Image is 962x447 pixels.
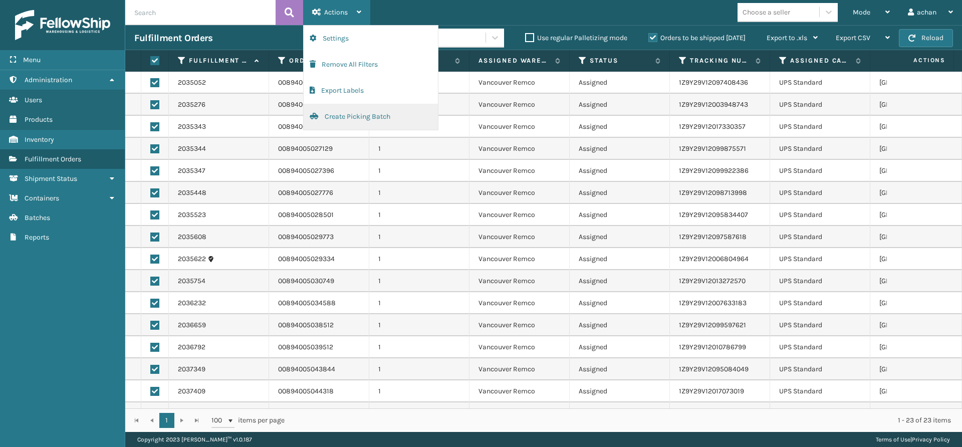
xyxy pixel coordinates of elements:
td: 00894005027776 [269,182,369,204]
td: UPS Standard [770,182,870,204]
span: Mode [853,8,870,17]
td: Vancouver Remco [469,160,570,182]
span: Containers [25,194,59,202]
td: 1 [369,358,469,380]
td: UPS Standard [770,314,870,336]
button: Remove All Filters [304,52,438,78]
td: Vancouver Remco [469,358,570,380]
a: 2035622 [178,254,206,264]
td: Vancouver Remco [469,138,570,160]
span: Batches [25,213,50,222]
td: 00894005044318 [269,380,369,402]
span: Actions [882,52,951,69]
td: 1 [369,270,469,292]
a: 1Z9Y29V12006804964 [679,255,749,263]
td: 00894005039512 [269,336,369,358]
a: 2035344 [178,144,206,154]
td: UPS Standard [770,160,870,182]
td: Assigned [570,402,670,424]
span: Users [25,96,42,104]
td: UPS Standard [770,116,870,138]
td: Vancouver Remco [469,380,570,402]
td: Assigned [570,160,670,182]
p: Copyright 2023 [PERSON_NAME]™ v 1.0.187 [137,432,252,447]
span: 100 [211,415,226,425]
td: 00894005028501 [269,204,369,226]
td: UPS Standard [770,402,870,424]
td: 1 [369,292,469,314]
a: 1Z9Y29V12017330357 [679,122,746,131]
a: 1Z9Y29V12013272570 [679,277,746,285]
td: 1 [369,226,469,248]
td: 1 [369,138,469,160]
button: Reload [899,29,953,47]
td: Vancouver Remco [469,226,570,248]
a: 2035276 [178,100,205,110]
span: Inventory [25,135,54,144]
label: Status [590,56,650,65]
a: 1Z9Y29V12097587618 [679,233,747,241]
div: Choose a seller [743,7,790,18]
td: Vancouver Remco [469,94,570,116]
td: UPS Standard [770,336,870,358]
td: UPS Standard [770,72,870,94]
td: 00894005027129 [269,138,369,160]
td: UPS Standard [770,226,870,248]
td: Vancouver Remco [469,116,570,138]
td: Assigned [570,336,670,358]
span: Fulfillment Orders [25,155,81,163]
span: Products [25,115,53,124]
td: Assigned [570,116,670,138]
td: Assigned [570,248,670,270]
td: 00894005038512 [269,314,369,336]
td: UPS Standard [770,94,870,116]
button: Create Picking Batch [304,104,438,130]
a: 2035347 [178,166,205,176]
td: Vancouver Remco [469,248,570,270]
a: 1Z9Y29V12010786799 [679,343,746,351]
td: Vancouver Remco [469,314,570,336]
span: Export to .xls [767,34,807,42]
td: 00894005029773 [269,226,369,248]
a: Terms of Use [876,436,910,443]
label: Assigned Carrier Service [790,56,851,65]
td: Vancouver Remco [469,72,570,94]
label: Orders to be shipped [DATE] [648,34,746,42]
a: 2035608 [178,232,206,242]
td: 00894005030749 [269,270,369,292]
div: | [876,432,950,447]
img: logo [15,10,110,40]
span: Export CSV [836,34,870,42]
td: UPS Standard [770,270,870,292]
td: Assigned [570,226,670,248]
a: 2035052 [178,78,206,88]
span: items per page [211,413,285,428]
td: Assigned [570,138,670,160]
td: UPS Standard [770,292,870,314]
td: Vancouver Remco [469,402,570,424]
td: 00894005024546 [269,72,369,94]
td: 1 [369,204,469,226]
td: Assigned [570,204,670,226]
td: UPS Standard [770,380,870,402]
span: Shipment Status [25,174,77,183]
a: 1Z9Y29V12099875571 [679,144,746,153]
a: 1Z9Y29V12003948743 [679,100,748,109]
td: Assigned [570,358,670,380]
a: 1Z9Y29V12098713998 [679,188,747,197]
td: 1 [369,380,469,402]
a: 1Z9Y29V12099597621 [679,321,746,329]
a: 1Z9Y29V12007633183 [679,299,747,307]
a: 2035448 [178,188,206,198]
span: Menu [23,56,41,64]
a: 1 [159,413,174,428]
td: 00894005026331 [269,94,369,116]
a: 2035754 [178,276,205,286]
td: UPS Standard [770,138,870,160]
td: Assigned [570,270,670,292]
td: Assigned [570,380,670,402]
label: Use regular Palletizing mode [525,34,627,42]
a: 2035343 [178,122,206,132]
label: Order Number [289,56,350,65]
td: Assigned [570,94,670,116]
